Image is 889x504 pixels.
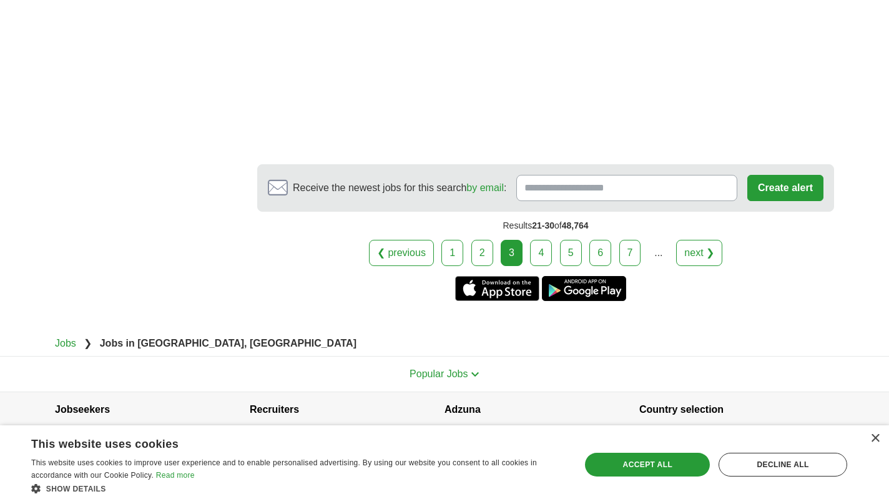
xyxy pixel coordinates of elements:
div: Show details [31,482,564,495]
a: by email [466,182,504,193]
a: Jobs [55,338,76,348]
div: Accept all [585,453,710,477]
span: Popular Jobs [410,368,468,379]
a: 2 [471,240,493,266]
a: ❮ previous [369,240,434,266]
div: Close [870,434,880,443]
span: 21-30 [532,220,554,230]
div: 3 [501,240,523,266]
a: Get the Android app [542,276,626,301]
div: Results of [257,212,834,240]
div: Decline all [719,453,847,477]
a: next ❯ [676,240,722,266]
a: 7 [619,240,641,266]
span: Receive the newest jobs for this search : [293,180,506,195]
a: Get the iPhone app [455,276,539,301]
div: ... [646,240,671,265]
a: 6 [589,240,611,266]
span: 48,764 [562,220,589,230]
span: Show details [46,485,106,493]
div: This website uses cookies [31,433,533,452]
a: 5 [560,240,582,266]
button: Create alert [747,175,823,201]
strong: Jobs in [GEOGRAPHIC_DATA], [GEOGRAPHIC_DATA] [100,338,356,348]
span: ❯ [84,338,92,348]
h4: Country selection [639,392,834,427]
a: 1 [441,240,463,266]
img: toggle icon [471,372,479,377]
a: 4 [530,240,552,266]
a: Read more, opens a new window [156,471,195,480]
span: This website uses cookies to improve user experience and to enable personalised advertising. By u... [31,458,537,480]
